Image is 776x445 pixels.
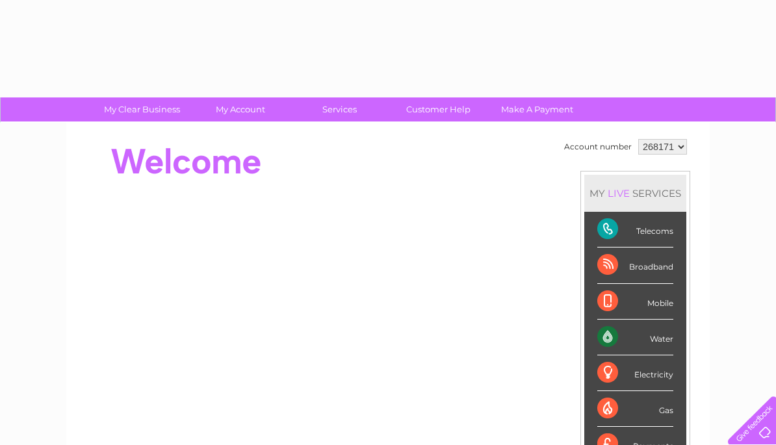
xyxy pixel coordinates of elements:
[597,248,673,283] div: Broadband
[385,97,492,121] a: Customer Help
[597,284,673,320] div: Mobile
[584,175,686,212] div: MY SERVICES
[88,97,196,121] a: My Clear Business
[484,97,591,121] a: Make A Payment
[561,136,635,158] td: Account number
[605,187,632,199] div: LIVE
[286,97,393,121] a: Services
[597,355,673,391] div: Electricity
[597,320,673,355] div: Water
[597,391,673,427] div: Gas
[597,212,673,248] div: Telecoms
[187,97,294,121] a: My Account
